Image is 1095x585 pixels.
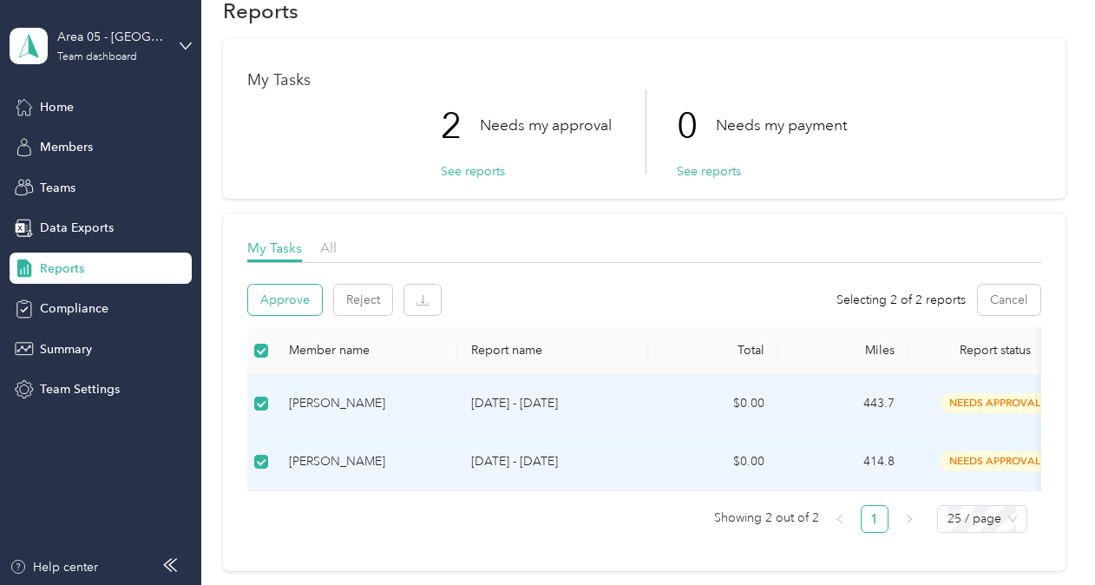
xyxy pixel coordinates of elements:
[677,89,716,162] p: 0
[334,285,392,315] button: Reject
[778,433,908,491] td: 414.8
[248,285,322,315] button: Approve
[10,558,98,576] button: Help center
[40,299,108,318] span: Compliance
[247,240,302,256] span: My Tasks
[40,179,75,197] span: Teams
[941,451,1050,471] span: needs approval
[40,380,120,398] span: Team Settings
[937,505,1027,533] div: Page Size
[648,375,778,433] td: $0.00
[836,291,966,309] span: Selecting 2 of 2 reports
[471,452,634,471] p: [DATE] - [DATE]
[289,343,443,358] div: Member name
[922,343,1068,358] span: Report status
[895,505,923,533] button: right
[648,433,778,491] td: $0.00
[826,505,854,533] li: Previous Page
[895,505,923,533] li: Next Page
[275,327,457,375] th: Member name
[662,343,764,358] div: Total
[778,375,908,433] td: 443.7
[947,506,1017,532] span: 25 / page
[40,340,92,358] span: Summary
[40,219,114,237] span: Data Exports
[457,327,648,375] th: Report name
[904,514,915,524] span: right
[716,115,847,136] p: Needs my payment
[320,240,337,256] span: All
[223,2,298,20] h1: Reports
[289,394,443,413] div: [PERSON_NAME]
[480,115,612,136] p: Needs my approval
[40,98,74,116] span: Home
[677,162,741,181] button: See reports
[247,71,1041,89] h1: My Tasks
[471,394,634,413] p: [DATE] - [DATE]
[826,505,854,533] button: left
[835,514,845,524] span: left
[289,452,443,471] div: [PERSON_NAME]
[40,138,93,156] span: Members
[998,488,1095,585] iframe: Everlance-gr Chat Button Frame
[714,505,819,531] span: Showing 2 out of 2
[57,52,137,62] div: Team dashboard
[861,505,888,533] li: 1
[40,260,84,278] span: Reports
[978,285,1040,315] button: Cancel
[441,89,480,162] p: 2
[441,162,505,181] button: See reports
[941,393,1050,413] span: needs approval
[57,28,166,46] div: Area 05 - [GEOGRAPHIC_DATA]
[792,343,895,358] div: Miles
[862,506,888,532] a: 1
